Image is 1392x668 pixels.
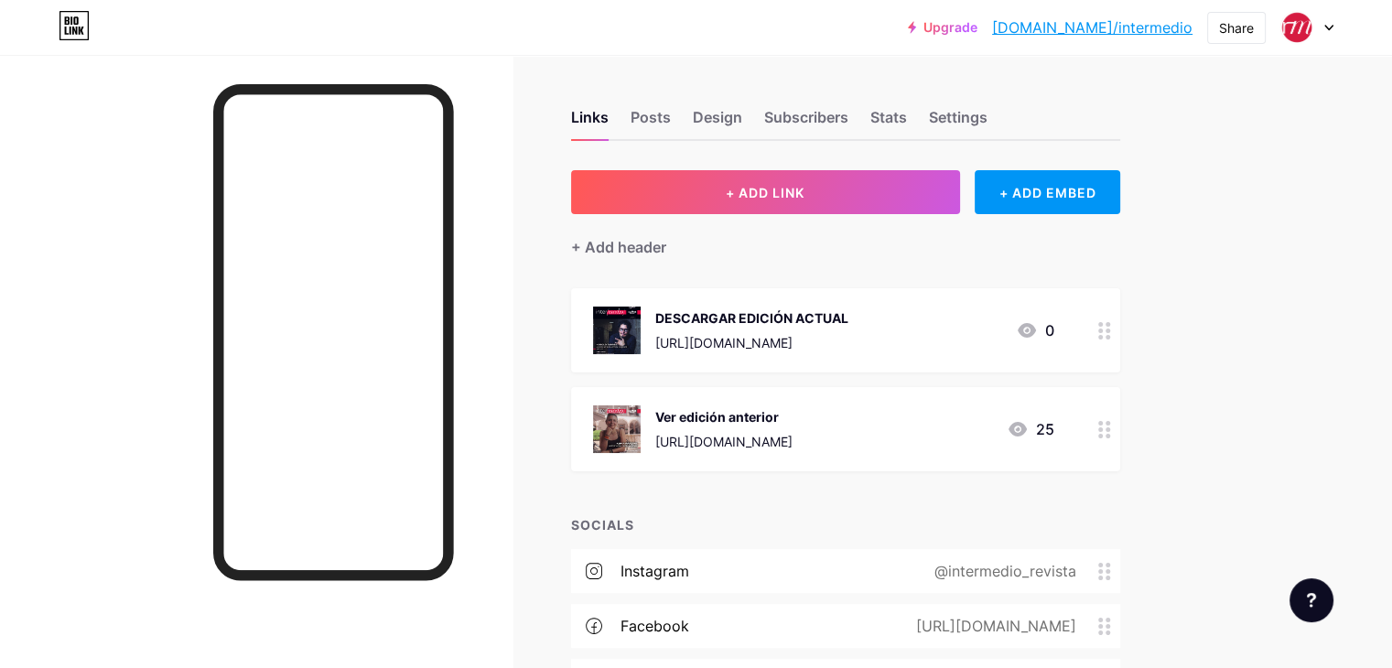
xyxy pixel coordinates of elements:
div: Share [1219,18,1254,38]
a: Upgrade [908,20,977,35]
div: Posts [631,106,671,139]
div: [URL][DOMAIN_NAME] [655,432,793,451]
div: SOCIALS [571,515,1120,534]
span: + ADD LINK [726,185,804,200]
img: intermedio revista digital [1279,10,1314,45]
img: DESCARGAR EDICIÓN ACTUAL [593,307,641,354]
div: + Add header [571,236,666,258]
div: Design [693,106,742,139]
div: Ver edición anterior [655,407,793,426]
div: 0 [1016,319,1054,341]
div: Stats [870,106,907,139]
div: DESCARGAR EDICIÓN ACTUAL [655,308,848,328]
div: 25 [1007,418,1054,440]
div: instagram [620,560,689,582]
div: Subscribers [764,106,848,139]
a: [DOMAIN_NAME]/intermedio [992,16,1192,38]
div: [URL][DOMAIN_NAME] [655,333,848,352]
img: Ver edición anterior [593,405,641,453]
div: + ADD EMBED [975,170,1120,214]
div: @intermedio_revista [905,560,1098,582]
button: + ADD LINK [571,170,960,214]
div: [URL][DOMAIN_NAME] [887,615,1098,637]
div: facebook [620,615,689,637]
div: Links [571,106,609,139]
div: Settings [929,106,987,139]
